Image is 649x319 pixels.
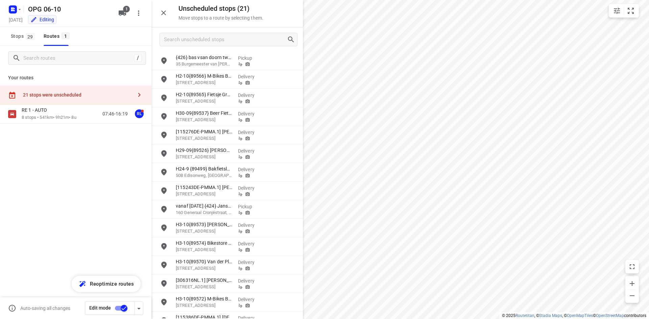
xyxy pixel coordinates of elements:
[176,91,233,98] p: H2-10{89565} Fietsje Groningen (Dumo Fietsen)
[176,228,233,235] p: Oosterhamrikkade 44, Groningen
[22,114,76,121] p: 8 stops • 541km • 9h21m • 8u
[539,313,562,318] a: Stadia Maps
[6,16,25,24] h5: Project date
[176,203,233,209] p: vanaf 7 okt {424} Jansen Cronje bv
[102,110,128,117] p: 07:46-16:19
[135,109,144,118] div: RL
[624,4,638,18] button: Fit zoom
[134,54,142,62] div: /
[44,32,72,41] div: Routes
[238,296,263,303] p: Delivery
[176,165,233,172] p: H24-9 {89499} Bakfietsloods V.O.F.
[133,107,146,121] button: RL
[176,265,233,272] p: [STREET_ADDRESS]
[176,258,233,265] p: H3-10{89570} Van der Plank Tweewielers
[22,107,51,113] p: RE 1 - AUTO
[176,191,233,197] p: Clarenbergweg 8A, Frechen
[596,313,624,318] a: OpenStreetMap
[176,209,233,216] p: 160 Generaal Cronjéstraat, Haarlem
[176,246,233,253] p: Schonenburgseind 40, Houten
[11,32,37,41] span: Stops
[176,61,233,68] p: 35 Burgemeester van [PERSON_NAME], Vlijmen
[238,240,263,247] p: Delivery
[502,313,646,318] li: © 2025 , © , © © contributors
[132,6,145,20] button: More
[23,53,134,63] input: Search routes
[26,33,35,40] span: 29
[25,4,113,15] h5: Rename
[151,52,303,318] div: grid
[164,34,287,45] input: Search unscheduled stops
[62,32,70,39] span: 1
[176,221,233,228] p: H3-10{89573} Herman van der Meulen Fietsen
[176,73,233,79] p: H2-10{89566} M-Bikes B.V.
[238,277,263,284] p: Delivery
[238,222,263,229] p: Delivery
[238,129,263,136] p: Delivery
[176,98,233,105] p: [STREET_ADDRESS]
[238,185,263,191] p: Delivery
[176,147,233,154] p: H29-09{89526} Peeters Bike Totaal
[610,4,624,18] button: Map settings
[176,54,233,61] p: {426} bas vsan doorn tweewielers
[287,35,297,44] div: Search
[609,4,639,18] div: small contained button group
[176,240,233,246] p: H3-10{89574} Bikestore Houten BV
[135,304,143,312] div: Driver app settings
[238,203,263,210] p: Pickup
[238,259,263,266] p: Delivery
[515,313,534,318] a: Routetitan
[20,305,70,311] p: Auto-saving all changes
[176,172,233,179] p: 50B Edisonweg, Alblasserdam
[176,110,233,116] p: H30-09{89537} Beer Fietsen
[238,55,263,61] p: Pickup
[30,16,54,23] div: You are currently in edit mode.
[8,74,143,81] p: Your routes
[176,154,233,160] p: [STREET_ADDRESS]
[238,166,263,173] p: Delivery
[123,6,130,12] span: 1
[178,5,263,12] h5: Unscheduled stops ( 21 )
[238,148,263,154] p: Delivery
[176,295,233,302] p: H3-10{89572} M-Bikes B.V.
[176,128,233,135] p: [115276DE-PMMA.1] [PERSON_NAME]
[116,6,129,20] button: 1
[72,276,141,292] button: Reoptimize routes
[238,73,263,80] p: Delivery
[176,135,233,142] p: Murmannstraße 2, Kevelaer
[238,110,263,117] p: Delivery
[176,79,233,86] p: [STREET_ADDRESS]
[238,92,263,99] p: Delivery
[176,284,233,290] p: Lichtenvoordseweg 46, Groenlo
[89,305,111,311] span: Edit mode
[176,116,233,123] p: [STREET_ADDRESS]
[176,302,233,309] p: Prinsesseweg 216, Groningen
[90,280,134,288] span: Reoptimize routes
[176,277,233,284] p: [306316NL.1] Robin Te Luke
[23,92,133,98] div: 21 stops were unscheduled
[176,184,233,191] p: [115243DE-PMMA.1] Jonderko Joachim
[178,15,263,21] p: Move stops to a route by selecting them.
[567,313,593,318] a: OpenMapTiles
